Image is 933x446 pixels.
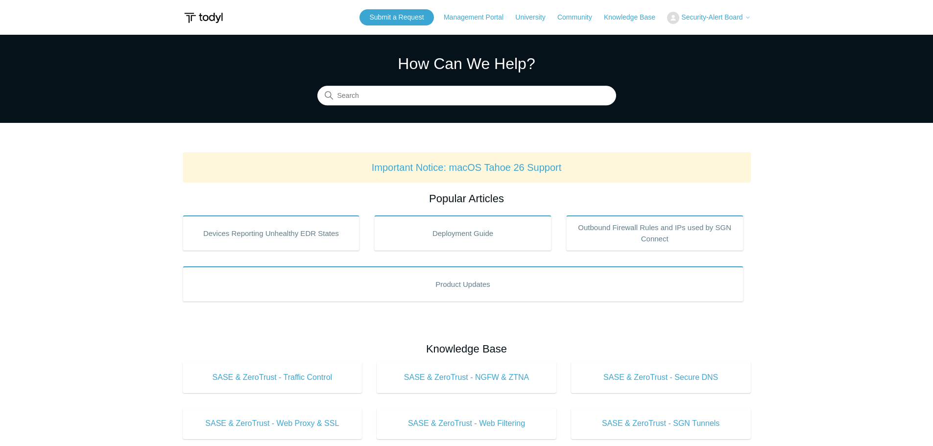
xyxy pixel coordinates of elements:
a: Submit a Request [359,9,433,25]
a: Product Updates [183,266,743,302]
a: Devices Reporting Unhealthy EDR States [183,215,360,251]
a: SASE & ZeroTrust - Web Filtering [377,408,556,439]
span: SASE & ZeroTrust - Traffic Control [197,372,348,383]
input: Search [317,86,616,106]
a: SASE & ZeroTrust - Traffic Control [183,362,362,393]
span: SASE & ZeroTrust - SGN Tunnels [586,418,736,429]
a: Deployment Guide [374,215,551,251]
a: SASE & ZeroTrust - NGFW & ZTNA [377,362,556,393]
a: SASE & ZeroTrust - Secure DNS [571,362,751,393]
h2: Popular Articles [183,190,751,207]
span: SASE & ZeroTrust - Web Filtering [391,418,542,429]
span: SASE & ZeroTrust - Web Proxy & SSL [197,418,348,429]
button: Security-Alert Board [667,12,750,24]
a: Community [557,12,602,23]
a: SASE & ZeroTrust - SGN Tunnels [571,408,751,439]
h2: Knowledge Base [183,341,751,357]
a: Management Portal [444,12,513,23]
span: Security-Alert Board [681,13,742,21]
img: Todyl Support Center Help Center home page [183,9,224,27]
a: Important Notice: macOS Tahoe 26 Support [372,162,562,173]
a: Knowledge Base [604,12,665,23]
span: SASE & ZeroTrust - Secure DNS [586,372,736,383]
a: Outbound Firewall Rules and IPs used by SGN Connect [566,215,743,251]
a: SASE & ZeroTrust - Web Proxy & SSL [183,408,362,439]
a: University [515,12,555,23]
span: SASE & ZeroTrust - NGFW & ZTNA [391,372,542,383]
h1: How Can We Help? [317,52,616,75]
